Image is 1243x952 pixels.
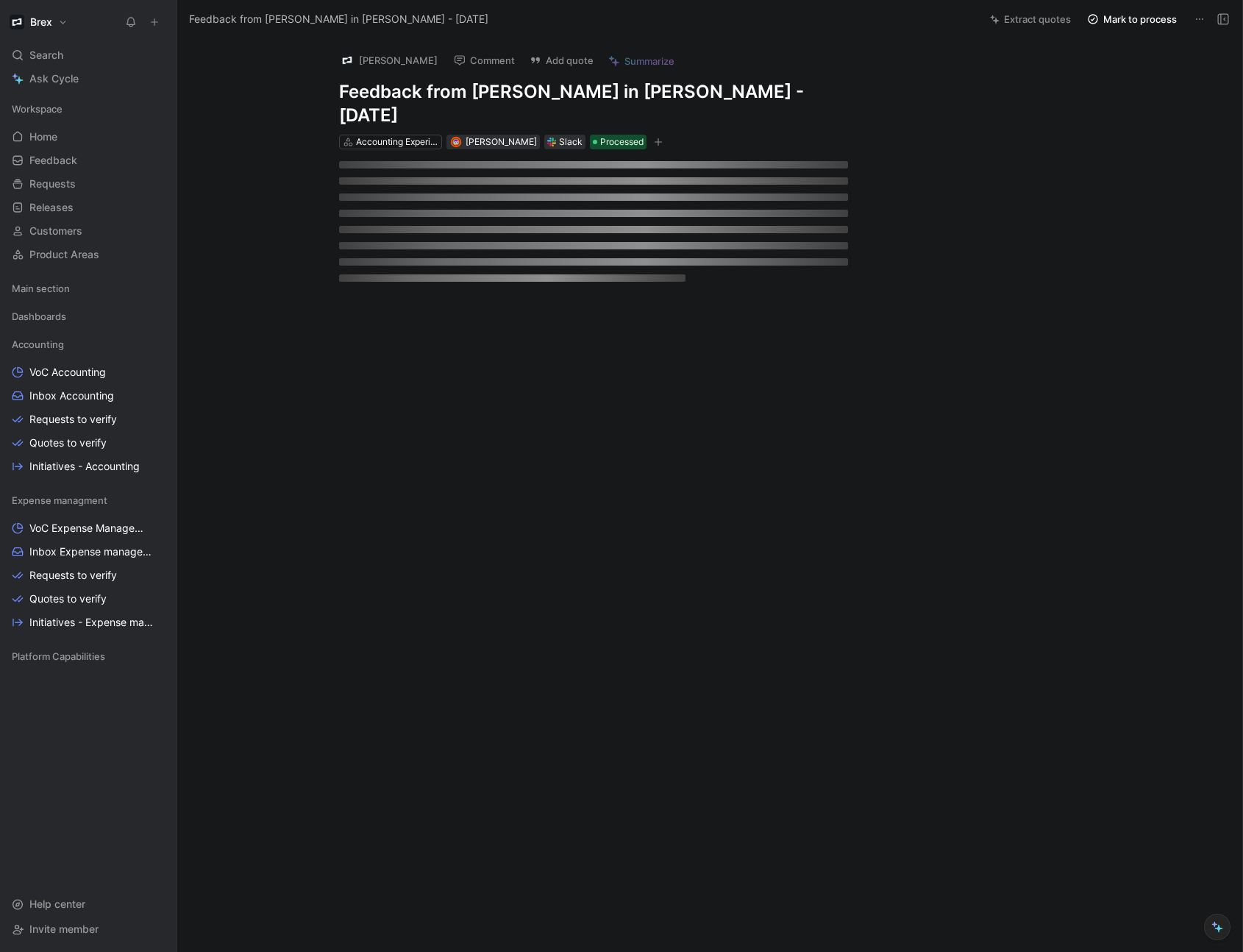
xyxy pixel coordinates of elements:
[12,281,70,296] span: Main section
[624,54,674,68] span: Summarize
[29,200,74,215] span: Releases
[29,521,151,536] span: VoC Expense Management
[6,455,171,477] a: Initiatives - Accounting
[333,49,444,71] button: logo[PERSON_NAME]
[6,385,171,407] a: Inbox Accounting
[6,220,171,242] a: Customers
[466,136,537,147] span: [PERSON_NAME]
[6,173,171,195] a: Requests
[12,493,107,508] span: Expense managment
[6,541,171,563] a: Inbox Expense management
[6,333,171,355] div: Accounting
[6,611,171,633] a: Initiatives - Expense management
[29,568,117,583] span: Requests to verify
[340,53,355,68] img: logo
[452,138,460,146] img: avatar
[6,432,171,454] a: Quotes to verify
[447,50,521,71] button: Comment
[6,277,171,299] div: Main section
[12,309,66,324] span: Dashboards
[6,98,171,120] div: Workspace
[29,129,57,144] span: Home
[6,196,171,219] a: Releases
[10,15,24,29] img: Brex
[29,898,85,910] span: Help center
[29,544,152,559] span: Inbox Expense management
[30,15,52,29] h1: Brex
[6,305,171,327] div: Dashboards
[6,277,171,304] div: Main section
[339,80,848,127] h1: Feedback from [PERSON_NAME] in [PERSON_NAME] - [DATE]
[523,50,600,71] button: Add quote
[29,923,99,935] span: Invite member
[6,12,71,32] button: BrexBrex
[29,153,77,168] span: Feedback
[6,517,171,539] a: VoC Expense Management
[602,51,681,71] button: Summarize
[29,247,99,262] span: Product Areas
[29,592,107,606] span: Quotes to verify
[29,459,140,474] span: Initiatives - Accounting
[6,149,171,171] a: Feedback
[559,135,583,149] div: Slack
[29,46,63,64] span: Search
[1080,9,1183,29] button: Mark to process
[6,244,171,266] a: Product Areas
[6,645,171,672] div: Platform Capabilities
[6,588,171,610] a: Quotes to verify
[356,135,438,149] div: Accounting Experience
[6,489,171,633] div: Expense managmentVoC Expense ManagementInbox Expense managementRequests to verifyQuotes to verify...
[29,70,79,88] span: Ask Cycle
[6,68,171,90] a: Ask Cycle
[590,135,647,149] div: Processed
[29,412,117,427] span: Requests to verify
[12,102,63,116] span: Workspace
[6,489,171,511] div: Expense managment
[6,44,171,66] div: Search
[6,645,171,667] div: Platform Capabilities
[6,361,171,383] a: VoC Accounting
[6,918,171,940] div: Invite member
[29,615,154,630] span: Initiatives - Expense management
[29,224,82,238] span: Customers
[6,333,171,477] div: AccountingVoC AccountingInbox AccountingRequests to verifyQuotes to verifyInitiatives - Accounting
[6,408,171,430] a: Requests to verify
[600,135,644,149] span: Processed
[6,305,171,332] div: Dashboards
[29,436,107,450] span: Quotes to verify
[29,365,106,380] span: VoC Accounting
[29,388,114,403] span: Inbox Accounting
[6,126,171,148] a: Home
[6,893,171,915] div: Help center
[12,649,105,664] span: Platform Capabilities
[12,337,64,352] span: Accounting
[983,9,1078,29] button: Extract quotes
[29,177,76,191] span: Requests
[6,564,171,586] a: Requests to verify
[189,10,488,28] span: Feedback from [PERSON_NAME] in [PERSON_NAME] - [DATE]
